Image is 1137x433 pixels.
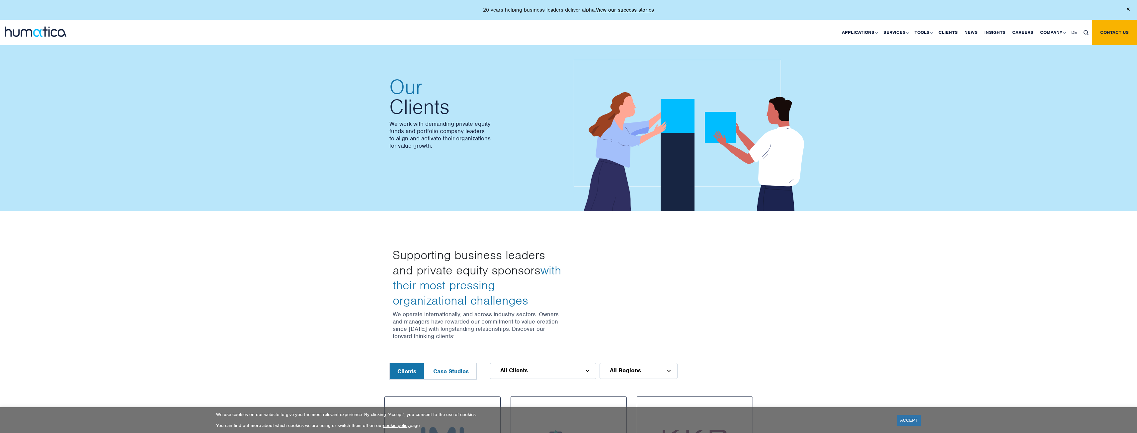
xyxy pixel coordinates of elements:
img: d_arroww [667,370,670,372]
img: d_arroww [586,370,589,372]
button: Case Studies [426,363,476,379]
p: We use cookies on our website to give you the most relevant experience. By clicking “Accept”, you... [216,412,888,417]
p: We operate internationally, and across industry sectors. Owners and managers have rewarded our co... [393,311,564,340]
span: with their most pressing organizational challenges [393,262,561,308]
a: ACCEPT [897,415,921,426]
img: search_icon [1084,30,1089,35]
h2: Clients [389,77,562,117]
a: Careers [1009,20,1037,45]
a: News [961,20,981,45]
a: Tools [911,20,935,45]
img: about_banner1 [574,60,813,212]
a: Insights [981,20,1009,45]
h3: Supporting business leaders and private equity sponsors [393,248,564,308]
a: Applications [839,20,880,45]
a: Services [880,20,911,45]
span: DE [1071,30,1077,35]
a: View our success stories [596,7,654,13]
span: Our [389,77,562,97]
button: Clients [390,363,424,379]
span: All Regions [610,368,641,373]
img: logo [5,27,66,37]
p: We work with demanding private equity funds and portfolio company leaders to align and activate t... [389,120,562,149]
a: cookie policy [383,423,410,428]
span: All Clients [500,368,528,373]
a: Clients [935,20,961,45]
p: You can find out more about which cookies we are using or switch them off on our page. [216,423,888,428]
p: 20 years helping business leaders deliver alpha. [483,7,654,13]
a: Company [1037,20,1068,45]
a: Contact us [1092,20,1137,45]
a: DE [1068,20,1080,45]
